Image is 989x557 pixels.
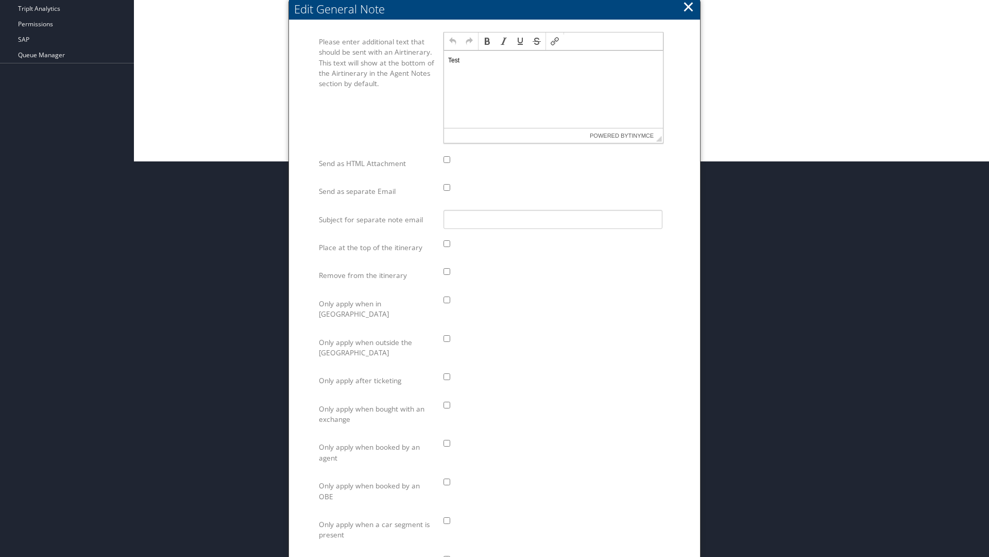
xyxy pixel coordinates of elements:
label: Only apply when booked by an OBE [319,476,436,506]
label: Remove from the itinerary [319,266,436,285]
div: Insert/edit link [547,34,562,49]
label: Only apply when outside the [GEOGRAPHIC_DATA] [319,333,436,363]
div: Strikethrough [529,34,544,49]
label: Only apply after ticketing [319,371,436,390]
div: Italic [496,34,511,49]
label: Only apply when in [GEOGRAPHIC_DATA] [319,294,436,324]
span: Powered by [590,128,654,143]
div: Bold [480,34,495,49]
label: Please enter additional text that should be sent with an Airtinerary. This text will show at the ... [319,32,436,94]
div: Undo [445,34,461,49]
a: tinymce [628,133,654,139]
label: Only apply when booked by an agent [319,437,436,468]
label: Subject for separate note email [319,210,436,230]
div: Redo [462,34,477,49]
div: Edit General Note [294,1,700,17]
label: Send as HTML Attachment [319,154,436,173]
label: Place at the top of the itinerary [319,238,436,257]
label: Send as separate Email [319,182,436,201]
iframe: Rich Text Area. Press ALT-F9 for menu. Press ALT-F10 for toolbar. Press ALT-0 for help [444,51,663,128]
div: Underline [513,34,528,49]
label: Only apply when bought with an exchange [319,399,436,430]
label: Only apply when a car segment is present [319,515,436,545]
